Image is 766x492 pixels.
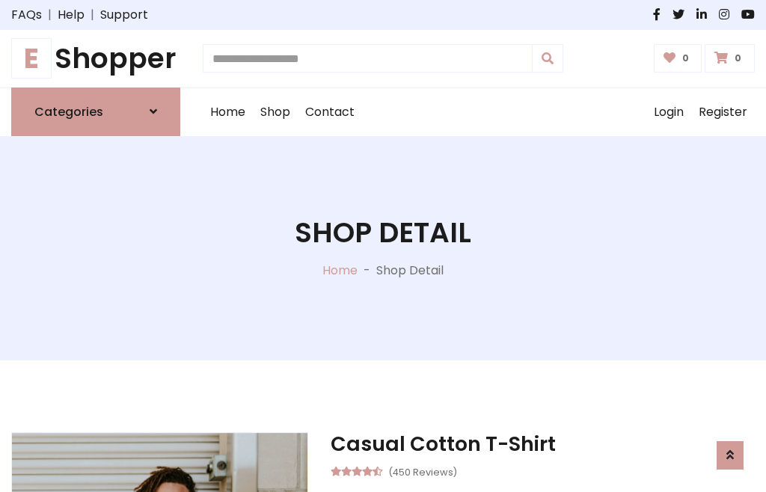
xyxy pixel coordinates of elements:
[358,262,376,280] p: -
[34,105,103,119] h6: Categories
[253,88,298,136] a: Shop
[11,42,180,76] a: EShopper
[388,462,457,480] small: (450 Reviews)
[731,52,745,65] span: 0
[203,88,253,136] a: Home
[11,6,42,24] a: FAQs
[646,88,691,136] a: Login
[42,6,58,24] span: |
[678,52,693,65] span: 0
[654,44,702,73] a: 0
[100,6,148,24] a: Support
[331,432,755,456] h3: Casual Cotton T-Shirt
[11,87,180,136] a: Categories
[691,88,755,136] a: Register
[376,262,444,280] p: Shop Detail
[322,262,358,279] a: Home
[11,42,180,76] h1: Shopper
[705,44,755,73] a: 0
[11,38,52,79] span: E
[85,6,100,24] span: |
[58,6,85,24] a: Help
[295,216,471,250] h1: Shop Detail
[298,88,362,136] a: Contact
